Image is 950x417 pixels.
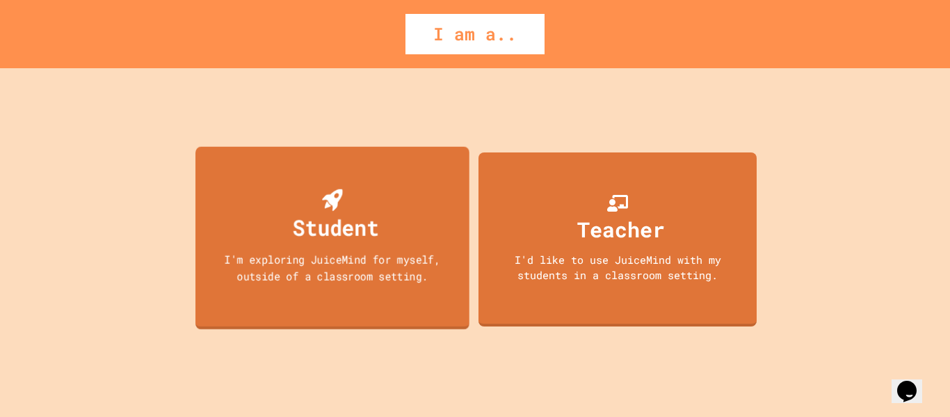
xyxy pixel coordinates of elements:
div: I'd like to use JuiceMind with my students in a classroom setting. [492,252,743,283]
div: I am a.. [405,14,545,54]
div: Student [293,211,379,244]
div: Teacher [577,214,665,245]
div: I'm exploring JuiceMind for myself, outside of a classroom setting. [209,251,456,283]
iframe: chat widget [892,361,936,403]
